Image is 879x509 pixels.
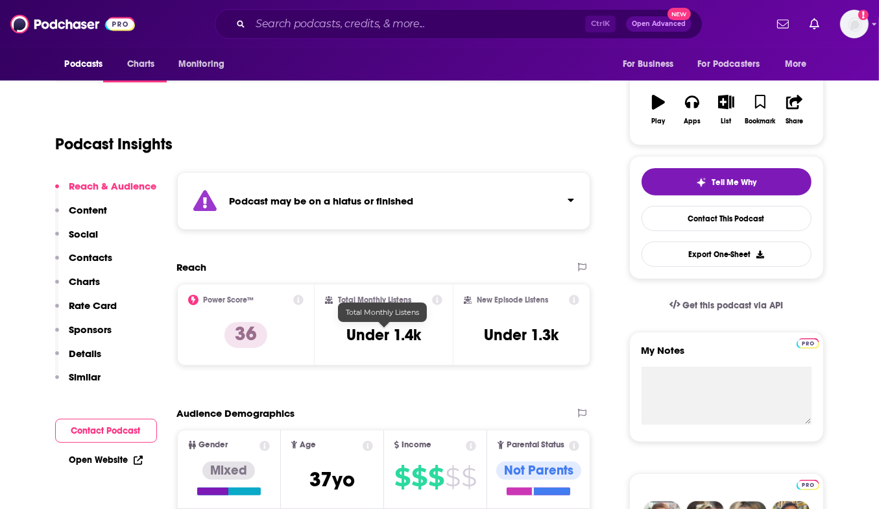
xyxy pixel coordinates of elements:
[797,338,819,349] img: Podchaser Pro
[797,480,819,490] img: Podchaser Pro
[642,206,812,231] a: Contact This Podcast
[786,118,803,125] div: Share
[709,86,743,133] button: List
[428,467,444,488] span: $
[309,467,355,492] span: 37 yo
[659,290,794,321] a: Get this podcast via API
[402,441,431,449] span: Income
[55,228,99,252] button: Social
[675,86,709,133] button: Apps
[300,441,316,449] span: Age
[69,228,99,240] p: Social
[642,242,812,267] button: Export One-Sheet
[507,441,564,449] span: Parental Status
[651,118,665,125] div: Play
[55,204,108,228] button: Content
[69,251,113,264] p: Contacts
[177,407,295,419] h2: Audience Demographics
[177,172,591,230] section: Click to expand status details
[55,323,112,347] button: Sponsors
[642,344,812,367] label: My Notes
[69,275,101,288] p: Charts
[55,275,101,299] button: Charts
[684,118,701,125] div: Apps
[477,295,548,304] h2: New Episode Listens
[65,55,103,73] span: Podcasts
[346,308,419,317] span: Total Monthly Listens
[346,325,421,345] h3: Under 1.4k
[840,10,869,38] img: User Profile
[712,177,756,188] span: Tell Me Why
[10,12,135,36] img: Podchaser - Follow, Share and Rate Podcasts
[69,180,157,192] p: Reach & Audience
[69,204,108,216] p: Content
[642,168,812,195] button: tell me why sparkleTell Me Why
[69,371,101,383] p: Similar
[858,10,869,20] svg: Add a profile image
[632,21,686,27] span: Open Advanced
[804,13,825,35] a: Show notifications dropdown
[215,9,703,39] div: Search podcasts, credits, & more...
[797,478,819,490] a: Pro website
[224,322,267,348] p: 36
[199,441,228,449] span: Gender
[204,295,254,304] h2: Power Score™
[777,86,811,133] button: Share
[230,195,414,207] strong: Podcast may be on a hiatus or finished
[772,13,794,35] a: Show notifications dropdown
[776,52,823,77] button: open menu
[177,261,207,273] h2: Reach
[445,467,460,488] span: $
[696,177,706,188] img: tell me why sparkle
[623,55,674,73] span: For Business
[394,467,410,488] span: $
[614,52,690,77] button: open menu
[202,462,255,480] div: Mixed
[69,299,117,312] p: Rate Card
[721,118,732,125] div: List
[690,52,779,77] button: open menu
[642,86,675,133] button: Play
[55,180,157,204] button: Reach & Audience
[698,55,760,73] span: For Podcasters
[169,52,241,77] button: open menu
[668,8,691,20] span: New
[55,251,113,275] button: Contacts
[55,371,101,395] button: Similar
[743,86,777,133] button: Bookmark
[56,134,173,154] h1: Podcast Insights
[55,299,117,323] button: Rate Card
[56,52,120,77] button: open menu
[840,10,869,38] button: Show profile menu
[250,14,585,34] input: Search podcasts, credits, & more...
[69,323,112,336] p: Sponsors
[461,467,476,488] span: $
[69,454,143,466] a: Open Website
[178,55,224,73] span: Monitoring
[626,16,692,32] button: Open AdvancedNew
[785,55,807,73] span: More
[585,16,616,32] span: Ctrl K
[840,10,869,38] span: Logged in as megcassidy
[55,347,102,371] button: Details
[745,118,775,125] div: Bookmark
[338,295,411,304] h2: Total Monthly Listens
[797,336,819,349] a: Pro website
[127,55,155,73] span: Charts
[69,347,102,360] p: Details
[55,419,157,443] button: Contact Podcast
[485,325,559,345] h3: Under 1.3k
[119,52,163,77] a: Charts
[496,462,581,480] div: Not Parents
[682,300,783,311] span: Get this podcast via API
[411,467,427,488] span: $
